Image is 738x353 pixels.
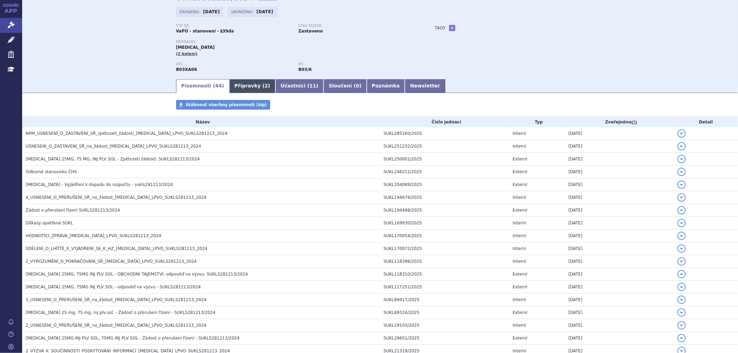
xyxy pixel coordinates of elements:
[565,117,674,127] th: Zveřejněno
[513,310,527,315] span: Externí
[513,233,526,238] span: Interní
[674,117,738,127] th: Detail
[449,25,455,31] a: +
[380,204,509,217] td: SUKL194498/2025
[26,336,239,341] span: REBLOZYL 25MG INJ PLV SOL, 75MG INJ PLV SOL - Žádost o přerušení řízení : SUKLS281213/2024
[677,308,686,317] button: detail
[677,142,686,150] button: detail
[176,52,198,56] span: (2 balení)
[677,334,686,342] button: detail
[677,244,686,253] button: detail
[380,319,509,332] td: SUKL29103/2025
[176,45,215,50] span: [MEDICAL_DATA]
[565,230,674,242] td: [DATE]
[513,221,526,225] span: Interní
[367,79,405,93] a: Poznámka
[380,178,509,191] td: SUKL204069/2025
[26,195,207,200] span: 4_USNESENÍ_O_PŘERUŠENÍ_SŘ_na_žádost_REBLOZYL_LPVO_SUKLS281213_2024
[229,79,275,93] a: Přípravky (2)
[565,217,674,230] td: [DATE]
[565,281,674,294] td: [DATE]
[565,140,674,153] td: [DATE]
[565,306,674,319] td: [DATE]
[380,306,509,319] td: SUKL89324/2025
[513,297,526,302] span: Interní
[677,168,686,176] button: detail
[565,319,674,332] td: [DATE]
[513,144,526,149] span: Interní
[380,191,509,204] td: SUKL194678/2025
[565,153,674,166] td: [DATE]
[380,166,509,178] td: SUKL246211/2025
[26,272,248,277] span: REBLOZYL 25MG, 75MG INJ PLV SOL - OBCHODNÍ TAJEMSTVÍ: odpověď na výzvu, SUKLS281213/2024
[231,9,255,15] span: Ukončeno:
[677,193,686,202] button: detail
[26,246,208,251] span: SDĚLENÍ_O_LHŮTĚ_K_VYJÁDŘENÍ_SE_K_HZ_REBLOZYL_LPVO_SUKLS281213_2024
[324,79,366,93] a: Sloučení (0)
[565,294,674,306] td: [DATE]
[299,67,312,72] strong: luspatercept
[380,127,509,140] td: SUKL285260/2025
[176,29,234,34] strong: VaPÚ - stanovení - §39da
[26,323,207,328] span: 2_USNESENÍ_O_PŘERUŠENÍ_SŘ_na_žádost_REBLOZYL_LPVO_SUKLS281213_2024
[380,332,509,345] td: SUKL28651/2025
[176,100,271,110] a: Stáhnout všechny písemnosti (zip)
[513,336,527,341] span: Externí
[265,83,268,89] span: 2
[513,169,527,174] span: Externí
[256,9,273,14] strong: [DATE]
[677,283,686,291] button: detail
[380,217,509,230] td: SUKL169930/2025
[677,219,686,227] button: detail
[299,24,414,28] p: Stav řízení:
[565,204,674,217] td: [DATE]
[513,208,527,213] span: Externí
[565,178,674,191] td: [DATE]
[677,257,686,266] button: detail
[677,180,686,189] button: detail
[677,232,686,240] button: detail
[203,9,220,14] strong: [DATE]
[513,246,526,251] span: Interní
[275,79,324,93] a: Účastníci (11)
[26,182,173,187] span: REBLOZYL - Vyjádření k dopadu do rozpočtu - sukls281213/2024
[26,208,120,213] span: Žádost o přerušení řízení SUKLS281213/2024
[677,129,686,138] button: detail
[677,155,686,163] button: detail
[677,270,686,278] button: detail
[26,233,161,238] span: HODNOTÍCÍ_ZPRÁVA_REBLOZYL_LPVO_SUKLS281213_2024
[309,83,316,89] span: 11
[380,230,509,242] td: SUKL170054/2025
[677,296,686,304] button: detail
[26,157,200,161] span: REBLOZYL 25MG, 75 MG, INJ PLV SOL - Zpětvzetí žádosti: SUKLS281213/2024
[513,182,527,187] span: Externí
[565,332,674,345] td: [DATE]
[405,79,445,93] a: Newsletter
[380,140,509,153] td: SUKL251232/2025
[513,272,527,277] span: Externí
[565,268,674,281] td: [DATE]
[356,83,359,89] span: 0
[677,321,686,329] button: detail
[632,120,637,125] abbr: (?)
[435,24,446,32] h3: Tagy
[22,117,380,127] th: Název
[176,40,421,44] p: Přípravky:
[380,281,509,294] td: SUKL117251/2025
[565,242,674,255] td: [DATE]
[380,268,509,281] td: SUKL118310/2025
[299,29,323,34] strong: Zastaveno
[380,255,509,268] td: SUKL118396/2025
[299,62,414,66] p: RS:
[513,157,527,161] span: Externí
[513,259,526,264] span: Interní
[513,131,526,136] span: Interní
[565,127,674,140] td: [DATE]
[26,169,77,174] span: Odborné stanovisko ČHS
[513,195,526,200] span: Interní
[565,191,674,204] td: [DATE]
[26,259,197,264] span: 2_VYROZUMĚNÍ_O_POKRAČOVÁNÍ_SŘ_REBLOZYL_LPVO_SUKLS281213_2024
[565,166,674,178] td: [DATE]
[215,83,222,89] span: 44
[180,9,201,15] span: Zahájeno:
